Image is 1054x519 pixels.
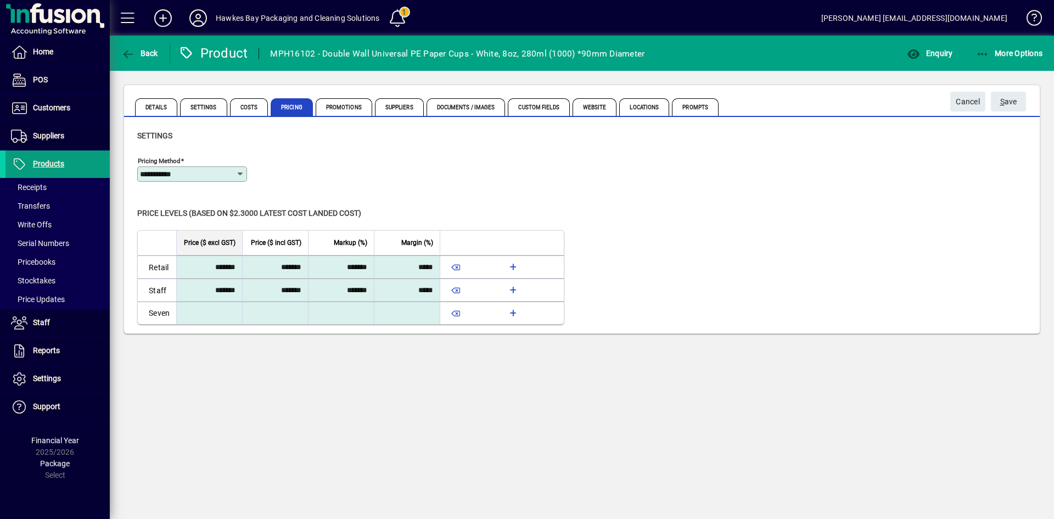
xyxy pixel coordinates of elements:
a: Suppliers [5,122,110,150]
button: Enquiry [904,43,955,63]
button: More Options [973,43,1046,63]
span: Staff [33,318,50,327]
a: Staff [5,309,110,337]
span: Pricebooks [11,258,55,266]
span: Transfers [11,202,50,210]
a: Receipts [5,178,110,197]
div: Product [178,44,248,62]
a: Transfers [5,197,110,215]
span: Home [33,47,53,56]
span: Prompts [672,98,719,116]
span: Locations [619,98,669,116]
span: Settings [33,374,61,383]
a: Write Offs [5,215,110,234]
span: ave [1000,93,1017,111]
td: Seven [138,302,176,324]
div: [PERSON_NAME] [EMAIL_ADDRESS][DOMAIN_NAME] [821,9,1007,27]
span: Suppliers [33,131,64,140]
span: Website [573,98,617,116]
a: Support [5,393,110,421]
button: Save [991,92,1026,111]
button: Back [119,43,161,63]
span: Reports [33,346,60,355]
button: Add [145,8,181,28]
span: Price ($ incl GST) [251,237,301,249]
span: Products [33,159,64,168]
mat-label: Pricing method [138,157,181,165]
td: Retail [138,255,176,278]
a: Pricebooks [5,253,110,271]
span: Enquiry [907,49,952,58]
span: Pricing [271,98,313,116]
span: S [1000,97,1005,106]
span: Back [121,49,158,58]
span: Costs [230,98,268,116]
a: Knowledge Base [1018,2,1040,38]
div: MPH16102 - Double Wall Universal PE Paper Cups - White, 8oz, 280ml (1000) *90mm Diameter [270,45,644,63]
span: Financial Year [31,436,79,445]
app-page-header-button: Back [110,43,170,63]
span: Price ($ excl GST) [184,237,236,249]
a: Home [5,38,110,66]
span: Details [135,98,177,116]
a: Settings [5,365,110,393]
span: Settings [180,98,227,116]
td: Staff [138,278,176,302]
span: Settings [137,131,172,140]
div: Hawkes Bay Packaging and Cleaning Solutions [216,9,380,27]
span: Serial Numbers [11,239,69,248]
span: Custom Fields [508,98,569,116]
span: Price Updates [11,295,65,304]
span: Markup (%) [334,237,367,249]
span: Support [33,402,60,411]
span: More Options [976,49,1043,58]
span: Margin (%) [401,237,433,249]
span: Write Offs [11,220,52,229]
button: Profile [181,8,216,28]
span: POS [33,75,48,84]
span: Price levels (based on $2.3000 Latest cost landed cost) [137,209,361,217]
span: Cancel [956,93,980,111]
span: Suppliers [375,98,424,116]
span: Promotions [316,98,372,116]
a: Price Updates [5,290,110,309]
a: Reports [5,337,110,365]
button: Cancel [950,92,985,111]
a: Stocktakes [5,271,110,290]
span: Customers [33,103,70,112]
span: Package [40,459,70,468]
a: POS [5,66,110,94]
span: Stocktakes [11,276,55,285]
span: Documents / Images [427,98,506,116]
a: Customers [5,94,110,122]
span: Receipts [11,183,47,192]
a: Serial Numbers [5,234,110,253]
